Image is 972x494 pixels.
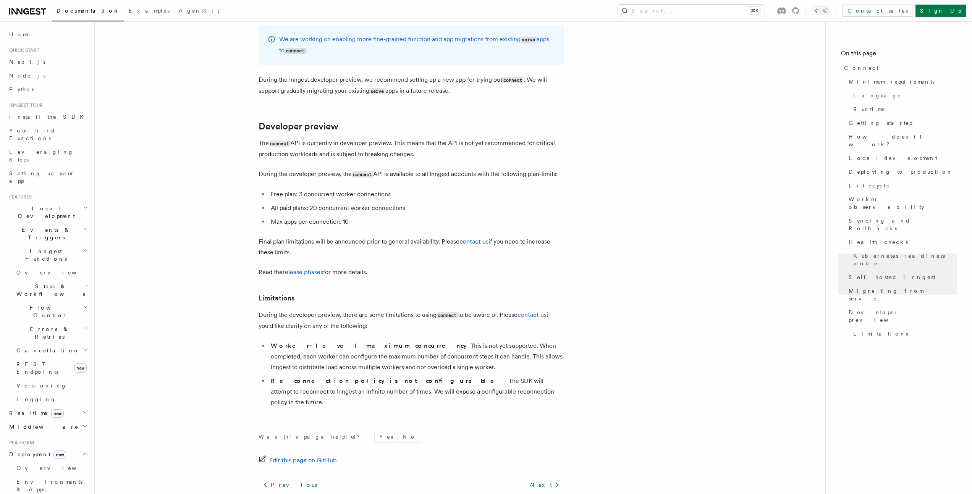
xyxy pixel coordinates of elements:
[268,216,564,227] li: Max apps per connection: 10
[174,2,224,21] a: AgentKit
[850,102,957,116] a: Runtime
[9,128,55,141] span: Your first Functions
[13,266,90,279] a: Overview
[13,392,90,406] a: Logging
[13,357,90,379] a: REST Endpointsnew
[13,322,90,344] button: Errors & Retries
[6,194,32,200] span: Features
[398,431,421,442] button: No
[6,202,90,223] button: Local Development
[6,447,90,461] button: Deploymentnew
[521,37,537,43] code: serve
[53,450,66,459] span: new
[518,311,547,318] a: contact us
[57,8,120,14] span: Documentation
[849,273,935,281] span: Self hosted Inngest
[13,379,90,392] a: Versioning
[6,27,90,41] a: Home
[259,433,365,441] p: Was this page helpful?
[846,235,957,249] a: Health checks
[259,138,564,160] p: The API is currently in developer preview. This means that the API is not yet recommended for cri...
[846,305,957,327] a: Developer preview
[850,89,957,102] a: Language
[6,226,83,241] span: Events & Triggers
[846,192,957,214] a: Worker observability
[6,205,83,220] span: Local Development
[849,182,890,189] span: Lifecycle
[841,61,957,75] a: Connect
[846,214,957,235] a: Syncing and Rollbacks
[16,361,58,375] span: REST Endpoints
[849,217,957,232] span: Syncing and Rollbacks
[16,465,95,471] span: Overview
[16,270,95,276] span: Overview
[124,2,174,21] a: Examples
[259,310,564,331] p: During the developer preview, there are some limitations to using to be aware of. Please if you'd...
[269,455,337,466] span: Edit this page on GitHub
[13,279,90,301] button: Steps & Workflows
[846,284,957,305] a: Migrating from serve
[846,179,957,192] a: Lifecycle
[269,140,290,147] code: connect
[853,330,908,337] span: Limitations
[16,383,67,389] span: Versioning
[526,478,564,492] a: Next
[259,169,564,180] p: During the developer preview, the API is available to all Inngest accounts with the following pla...
[74,363,87,373] span: new
[6,110,90,124] a: Install the SDK
[259,293,294,304] a: Limitations
[268,203,564,213] li: All paid plans: 20 concurrent worker connections
[6,423,79,431] span: Middleware
[259,236,564,258] p: Final plan limitations will be announced prior to general availability. Please if you need to inc...
[13,301,90,322] button: Flow Control
[6,266,90,406] div: Inngest Functions
[849,308,957,324] span: Developer preview
[279,34,555,56] p: We are working on enabling more fine-grained function and app migrations from existing apps to .
[6,82,90,96] a: Python
[271,342,467,349] strong: Worker-level maximum concurrency
[16,479,82,492] span: Environments & Apps
[13,325,83,341] span: Errors & Retries
[6,69,90,82] a: Node.js
[846,116,957,130] a: Getting started
[6,420,90,434] button: Middleware
[369,88,385,95] code: serve
[849,119,914,127] span: Getting started
[850,249,957,270] a: Kubernetes readiness probe
[812,6,830,15] button: Toggle dark mode
[459,238,488,245] a: contact us
[844,64,878,72] span: Connect
[6,47,39,53] span: Quick start
[853,92,901,99] span: Language
[271,377,505,384] strong: Reconnection policy is not configurable
[285,48,306,54] code: connect
[179,8,219,14] span: AgentKit
[6,409,64,417] span: Realtime
[6,406,90,420] button: Realtimenew
[853,252,957,267] span: Kubernetes readiness probe
[268,341,564,373] li: - This is not yet supported. When completed, each worker can configure the maximum number of conc...
[849,168,953,176] span: Deploying to production
[849,287,957,302] span: Migrating from serve
[283,268,323,276] a: release phases
[9,31,31,38] span: Home
[6,124,90,145] a: Your first Functions
[259,267,564,278] p: Read the for more details.
[129,8,170,14] span: Examples
[375,431,398,442] button: Yes
[13,344,90,357] button: Cancellation
[849,238,908,246] span: Health checks
[846,151,957,165] a: Local development
[259,74,564,97] p: During the Inngest developer preview, we recommend setting up a new app for trying out . We will ...
[13,347,79,354] span: Cancellation
[850,327,957,341] a: Limitations
[849,133,957,148] span: How does it work?
[841,49,957,61] h4: On this page
[9,114,88,120] span: Install the SDK
[749,7,760,15] kbd: ⌘K
[352,171,373,178] code: connect
[9,86,37,92] span: Python
[13,304,83,319] span: Flow Control
[6,55,90,69] a: Next.js
[846,270,957,284] a: Self hosted Inngest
